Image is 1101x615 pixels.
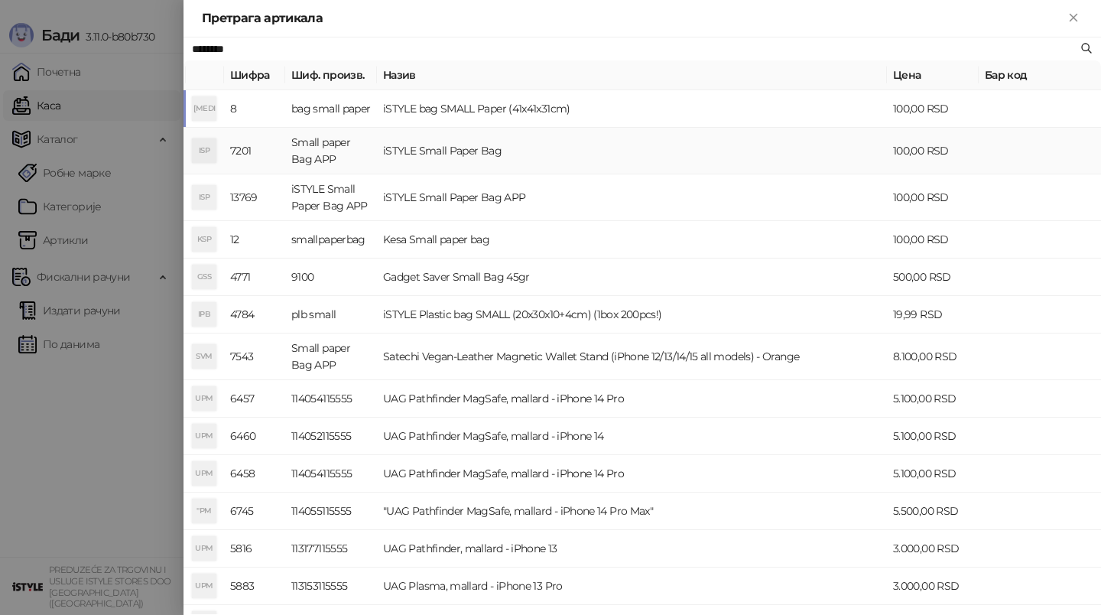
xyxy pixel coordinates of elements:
td: 13769 [224,174,285,221]
div: ISP [192,185,216,210]
div: GSS [192,265,216,289]
div: UPM [192,536,216,561]
td: 6460 [224,418,285,455]
td: UAG Pathfinder MagSafe, mallard - iPhone 14 Pro [377,455,887,493]
div: KSP [192,227,216,252]
td: 114054115555 [285,380,377,418]
th: Бар код [979,60,1101,90]
td: 6458 [224,455,285,493]
th: Назив [377,60,887,90]
div: UPM [192,461,216,486]
td: 500,00 RSD [887,259,979,296]
td: bag small paper [285,90,377,128]
td: 5816 [224,530,285,568]
td: 113177115555 [285,530,377,568]
td: 114052115555 [285,418,377,455]
td: 114054115555 [285,455,377,493]
div: Претрага артикала [202,9,1064,28]
td: 5.100,00 RSD [887,455,979,493]
th: Цена [887,60,979,90]
div: [MEDICAL_DATA] [192,96,216,121]
td: 5883 [224,568,285,605]
td: 3.000,00 RSD [887,568,979,605]
td: iSTYLE Small Paper Bag [377,128,887,174]
td: "UAG Pathfinder MagSafe, mallard - iPhone 14 Pro Max" [377,493,887,530]
button: Close [1064,9,1083,28]
td: 8.100,00 RSD [887,334,979,380]
td: 6745 [224,493,285,530]
td: 114055115555 [285,493,377,530]
td: 100,00 RSD [887,221,979,259]
td: 8 [224,90,285,128]
td: UAG Plasma, mallard - iPhone 13 Pro [377,568,887,605]
td: 100,00 RSD [887,90,979,128]
td: iSTYLE Plastic bag SMALL (20x30x10+4cm) (1box 200pcs!) [377,296,887,334]
td: 9100 [285,259,377,296]
div: UPM [192,424,216,448]
td: 3.000,00 RSD [887,530,979,568]
td: 7543 [224,334,285,380]
td: Satechi Vegan-Leather Magnetic Wallet Stand (iPhone 12/13/14/15 all models) - Orange [377,334,887,380]
div: "PM [192,499,216,523]
td: 12 [224,221,285,259]
td: plb small [285,296,377,334]
th: Шифра [224,60,285,90]
td: 6457 [224,380,285,418]
td: iSTYLE Small Paper Bag APP [285,174,377,221]
td: 7201 [224,128,285,174]
td: 113153115555 [285,568,377,605]
td: iSTYLE bag SMALL Paper (41x41x31cm) [377,90,887,128]
td: UAG Pathfinder MagSafe, mallard - iPhone 14 Pro [377,380,887,418]
td: 5.500,00 RSD [887,493,979,530]
td: Kesa Small paper bag [377,221,887,259]
div: SVM [192,344,216,369]
div: IPB [192,302,216,327]
th: Шиф. произв. [285,60,377,90]
div: UPM [192,386,216,411]
td: 5.100,00 RSD [887,418,979,455]
td: 4771 [224,259,285,296]
td: UAG Pathfinder, mallard - iPhone 13 [377,530,887,568]
td: UAG Pathfinder MagSafe, mallard - iPhone 14 [377,418,887,455]
td: Small paper Bag APP [285,334,377,380]
td: Gadget Saver Small Bag 45gr [377,259,887,296]
td: 4784 [224,296,285,334]
td: 100,00 RSD [887,128,979,174]
td: 19,99 RSD [887,296,979,334]
div: UPM [192,574,216,598]
div: ISP [192,138,216,163]
td: smallpaperbag [285,221,377,259]
td: 100,00 RSD [887,174,979,221]
td: 5.100,00 RSD [887,380,979,418]
td: Small paper Bag APP [285,128,377,174]
td: iSTYLE Small Paper Bag APP [377,174,887,221]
